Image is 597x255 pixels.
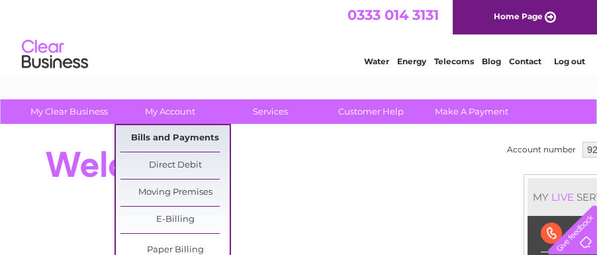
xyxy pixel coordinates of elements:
[120,125,230,152] a: Bills and Payments
[504,138,579,161] td: Account number
[364,56,389,66] a: Water
[316,99,426,124] a: Customer Help
[347,7,439,23] a: 0333 014 3131
[115,99,224,124] a: My Account
[21,34,89,75] img: logo.png
[216,99,325,124] a: Services
[434,56,474,66] a: Telecoms
[417,99,526,124] a: Make A Payment
[509,56,541,66] a: Contact
[397,56,426,66] a: Energy
[549,191,576,203] div: LIVE
[15,99,124,124] a: My Clear Business
[120,152,230,179] a: Direct Debit
[482,56,501,66] a: Blog
[120,179,230,206] a: Moving Premises
[553,56,584,66] a: Log out
[120,207,230,233] a: E-Billing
